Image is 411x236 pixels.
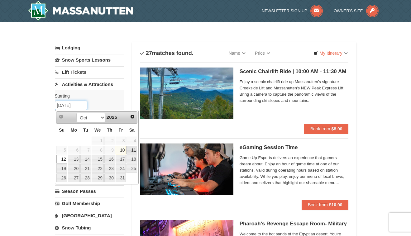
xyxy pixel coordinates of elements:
[80,164,91,173] a: 21
[308,202,328,207] span: Book from
[104,155,115,164] a: 16
[55,93,120,99] label: Starting
[83,128,88,133] span: Tuesday
[104,146,115,154] span: 9
[92,164,104,173] a: 22
[68,164,80,173] a: 20
[116,137,126,145] span: 3
[224,47,250,59] a: Name
[140,50,194,56] h4: matches found.
[80,173,91,182] a: 28
[116,155,126,164] a: 17
[59,128,65,133] span: Sunday
[92,173,104,182] a: 29
[55,198,124,209] a: Golf Membership
[56,164,67,173] a: 19
[104,164,115,173] a: 23
[104,173,115,182] a: 30
[240,155,349,186] span: Game Up Esports delivers an experience that gamers dream about. Enjoy an hour of game time at one...
[68,173,80,182] a: 27
[55,222,124,233] a: Snow Tubing
[309,48,351,58] a: My Itinerary
[80,155,91,164] a: 14
[55,66,124,78] a: Lift Tickets
[334,8,363,13] span: Owner's Site
[240,144,349,151] h5: eGaming Session Time
[127,155,137,164] a: 18
[107,114,117,120] span: 2025
[94,128,101,133] span: Wednesday
[128,112,137,121] a: Next
[80,146,91,154] span: 7
[250,47,275,59] a: Price
[71,128,77,133] span: Monday
[92,137,104,145] span: 1
[127,137,137,145] span: 4
[28,1,133,21] a: Massanutten Resort
[68,146,80,154] span: 6
[127,146,137,154] a: 11
[55,54,124,66] a: Snow Sports Lessons
[92,155,104,164] a: 15
[331,126,342,131] strong: $8.00
[240,68,349,75] h5: Scenic Chairlift Ride | 10:00 AM - 11:30 AM
[116,146,126,154] a: 10
[107,128,112,133] span: Thursday
[240,79,349,104] span: Enjoy a scenic chairlift ride up Massanutten’s signature Creekside Lift and Massanutten's NEW Pea...
[55,210,124,221] a: [GEOGRAPHIC_DATA]
[140,68,233,119] img: 24896431-1-a2e2611b.jpg
[127,164,137,173] a: 25
[59,114,64,119] span: Prev
[146,50,152,56] span: 27
[140,143,233,195] img: 19664770-34-0b975b5b.jpg
[56,146,67,154] span: 5
[262,8,323,13] a: Newsletter Sign Up
[28,1,133,21] img: Massanutten Resort Logo
[262,8,307,13] span: Newsletter Sign Up
[55,185,124,197] a: Season Passes
[129,128,135,133] span: Saturday
[310,126,330,131] span: Book from
[104,137,115,145] span: 2
[119,128,123,133] span: Friday
[116,164,126,173] a: 24
[68,155,80,164] a: 13
[56,155,67,164] a: 12
[55,42,124,53] a: Lodging
[334,8,379,13] a: Owner's Site
[92,146,104,154] span: 8
[55,78,124,90] a: Activities & Attractions
[57,112,66,121] a: Prev
[240,221,349,227] h5: Pharoah's Revenge Escape Room- Military
[130,114,135,119] span: Next
[56,173,67,182] a: 26
[329,202,342,207] strong: $10.00
[304,124,349,134] button: Book from $8.00
[116,173,126,182] a: 31
[302,200,349,210] button: Book from $10.00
